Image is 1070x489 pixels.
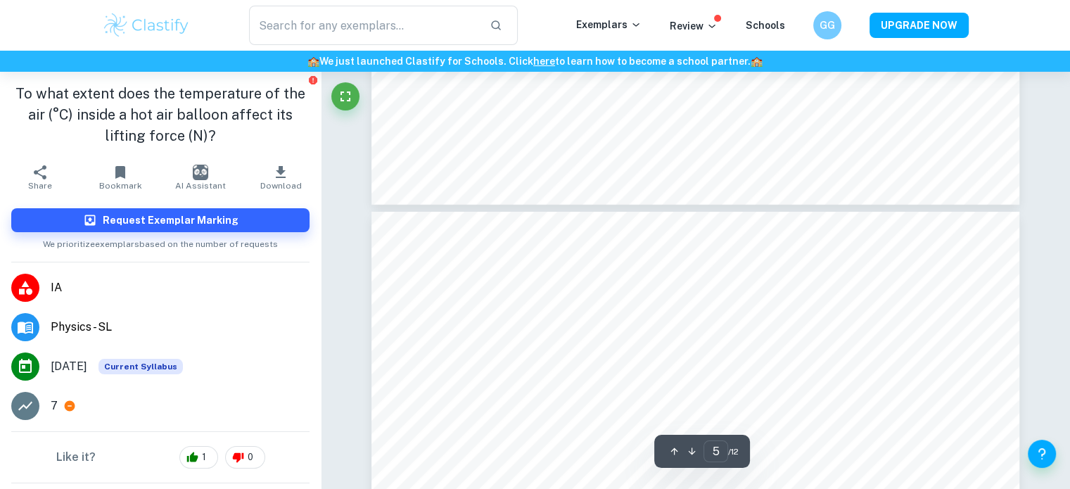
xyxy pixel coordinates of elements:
span: Download [260,181,302,191]
img: Clastify logo [102,11,191,39]
p: Review [670,18,718,34]
button: Report issue [307,75,318,85]
h6: We just launched Clastify for Schools. Click to learn how to become a school partner. [3,53,1067,69]
div: This exemplar is based on the current syllabus. Feel free to refer to it for inspiration/ideas wh... [98,359,183,374]
span: / 12 [728,445,739,458]
span: Physics - SL [51,319,310,336]
button: AI Assistant [160,158,241,197]
p: 7 [51,398,58,414]
button: Bookmark [80,158,160,197]
span: Share [28,181,52,191]
div: 1 [179,446,218,469]
button: Fullscreen [331,82,359,110]
h6: GG [819,18,835,33]
a: here [533,56,555,67]
span: We prioritize exemplars based on the number of requests [43,232,278,250]
span: 🏫 [751,56,763,67]
span: Bookmark [99,181,142,191]
h1: To what extent does the temperature of the air (°C) inside a hot air balloon affect its lifting f... [11,83,310,146]
h6: Like it? [56,449,96,466]
img: AI Assistant [193,165,208,180]
span: AI Assistant [175,181,226,191]
span: [DATE] [51,358,87,375]
div: 0 [225,446,265,469]
span: Current Syllabus [98,359,183,374]
button: Download [241,158,321,197]
input: Search for any exemplars... [249,6,479,45]
button: Request Exemplar Marking [11,208,310,232]
button: UPGRADE NOW [870,13,969,38]
button: Help and Feedback [1028,440,1056,468]
h6: Request Exemplar Marking [103,212,238,228]
a: Schools [746,20,785,31]
span: 1 [194,450,214,464]
button: GG [813,11,841,39]
span: 0 [240,450,261,464]
span: 🏫 [307,56,319,67]
span: IA [51,279,310,296]
p: Exemplars [576,17,642,32]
